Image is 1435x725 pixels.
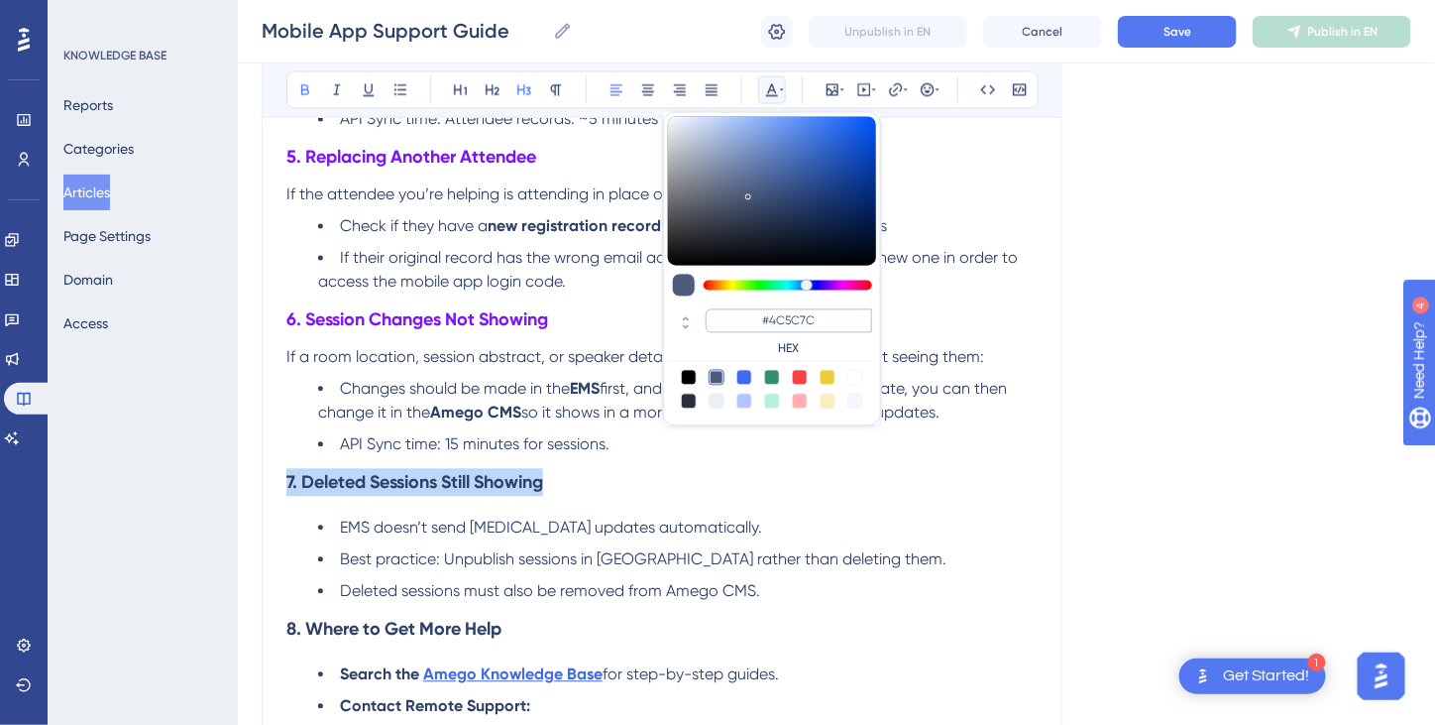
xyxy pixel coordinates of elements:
[340,582,760,601] span: Deleted sessions must also be removed from Amego CMS.
[340,217,488,236] span: Check if they have a
[1179,659,1326,694] div: Open Get Started! checklist, remaining modules: 1
[63,262,113,298] button: Domain
[63,175,110,210] button: Articles
[63,305,108,341] button: Access
[340,665,419,684] strong: Search the
[1253,16,1411,48] button: Publish in EN
[340,380,570,399] span: Changes should be made in the
[286,185,775,204] span: If the attendee you’re helping is attending in place of someone else:
[286,348,984,367] span: If a room location, session abstract, or speaker details were updated but you’re not seeing them:
[63,87,113,123] button: Reports
[286,619,501,641] strong: 8. Where to Get More Help
[521,404,939,423] span: so it shows in a more timely manner while the API updates.
[340,435,609,454] span: API Sync time: 15 minutes for sessions.
[423,665,603,684] strong: Amego Knowledge Base
[570,380,600,399] strong: EMS
[706,341,872,357] label: HEX
[430,404,521,423] strong: Amego CMS
[63,218,151,254] button: Page Settings
[1352,647,1411,706] iframe: UserGuiding AI Assistant Launcher
[488,217,661,236] strong: new registration record
[1191,665,1215,688] img: launcher-image-alternative-text
[1308,654,1326,671] div: 1
[1163,24,1191,40] span: Save
[340,697,530,716] strong: Contact Remote Support:
[340,519,762,538] span: EMS doesn’t send [MEDICAL_DATA] updates automatically.
[1223,665,1310,687] div: Get Started!
[1118,16,1237,48] button: Save
[603,665,779,684] span: for step-by-step guides.
[1023,24,1063,40] span: Cancel
[419,665,603,684] a: Amego Knowledge Base
[286,472,543,494] strong: 7. Deleted Sessions Still Showing
[661,217,887,236] span: with their correct email address
[286,309,548,331] strong: 6. Session Changes Not Showing
[340,550,946,569] span: Best practice: Unpublish sessions in [GEOGRAPHIC_DATA] rather than deleting them.
[47,5,124,29] span: Need Help?
[983,16,1102,48] button: Cancel
[340,110,658,129] span: API Sync time: Attendee records: ~5 minutes
[138,10,144,26] div: 4
[1308,24,1379,40] span: Publish in EN
[286,147,536,169] strong: 5. Replacing Another Attendee
[809,16,967,48] button: Unpublish in EN
[63,48,166,63] div: KNOWLEDGE BASE
[63,131,134,167] button: Categories
[262,17,545,45] input: Article Name
[845,24,932,40] span: Unpublish in EN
